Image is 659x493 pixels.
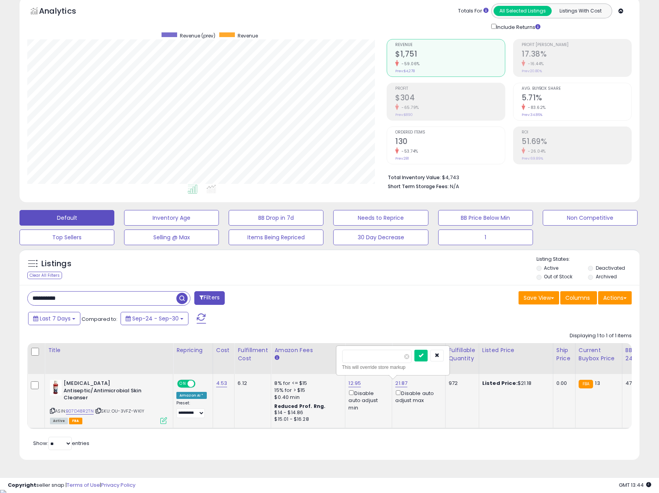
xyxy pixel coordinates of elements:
[229,210,323,226] button: BB Drop in 7d
[522,112,542,117] small: Prev: 34.86%
[522,137,631,148] h2: 51.69%
[450,183,459,190] span: N/A
[522,50,631,60] h2: 17.38%
[216,379,227,387] a: 4.53
[48,346,170,354] div: Title
[194,291,225,305] button: Filters
[388,174,441,181] b: Total Inventory Value:
[69,418,82,424] span: FBA
[565,294,590,302] span: Columns
[625,380,651,387] div: 47%
[395,389,439,404] div: Disable auto adjust max
[274,409,339,416] div: $14 - $14.86
[50,380,62,395] img: 31LVsuzgDqL._SL40_.jpg
[595,379,600,387] span: 13
[82,315,117,323] span: Compared to:
[124,230,219,245] button: Selling @ Max
[395,137,505,148] h2: 130
[579,380,593,388] small: FBA
[449,346,476,363] div: Fulfillable Quantity
[395,87,505,91] span: Profit
[570,332,632,340] div: Displaying 1 to 1 of 1 items
[274,380,339,387] div: 8% for <= $15
[20,230,114,245] button: Top Sellers
[522,93,631,104] h2: 5.71%
[395,379,407,387] a: 21.87
[522,156,543,161] small: Prev: 69.89%
[543,210,638,226] button: Non Competitive
[522,69,542,73] small: Prev: 20.80%
[399,61,420,67] small: -59.06%
[438,210,533,226] button: BB Price Below Min
[274,403,325,409] b: Reduced Prof. Rng.
[395,43,505,47] span: Revenue
[551,6,609,16] button: Listings With Cost
[619,481,651,489] span: 2025-10-8 13:44 GMT
[238,32,258,39] span: Revenue
[438,230,533,245] button: 1
[50,380,167,423] div: ASIN:
[544,265,558,271] label: Active
[28,312,80,325] button: Last 7 Days
[482,380,547,387] div: $21.18
[33,440,89,447] span: Show: entries
[395,50,505,60] h2: $1,751
[399,105,419,110] small: -65.79%
[41,258,71,269] h5: Listings
[67,481,100,489] a: Terms of Use
[395,156,409,161] small: Prev: 281
[348,389,386,411] div: Disable auto adjust min
[27,272,62,279] div: Clear All Filters
[176,346,210,354] div: Repricing
[536,256,639,263] p: Listing States:
[519,291,559,304] button: Save View
[399,148,418,154] small: -53.74%
[20,210,114,226] button: Default
[388,183,449,190] b: Short Term Storage Fees:
[274,394,339,401] div: $0.40 min
[66,408,94,415] a: B07D48R2TN
[39,5,91,18] h5: Analytics
[388,172,626,182] li: $4,743
[238,380,265,387] div: 6.12
[482,346,550,354] div: Listed Price
[274,346,342,354] div: Amazon Fees
[333,230,428,245] button: 30 Day Decrease
[238,346,268,363] div: Fulfillment Cost
[579,346,619,363] div: Current Buybox Price
[274,354,279,361] small: Amazon Fees.
[8,482,135,489] div: seller snap | |
[522,43,631,47] span: Profit [PERSON_NAME]
[216,346,231,354] div: Cost
[101,481,135,489] a: Privacy Policy
[178,381,188,387] span: ON
[598,291,632,304] button: Actions
[525,61,544,67] small: -16.44%
[50,418,68,424] span: All listings currently available for purchase on Amazon
[482,379,518,387] b: Listed Price:
[64,380,158,404] b: [MEDICAL_DATA] Antiseptic/Antimicrobial Skin Cleanser
[342,363,444,371] div: This will override store markup
[485,22,550,31] div: Include Returns
[522,130,631,135] span: ROI
[95,408,144,414] span: | SKU: OU-3VFZ-WKIY
[180,32,215,39] span: Revenue (prev)
[229,230,323,245] button: Items Being Repriced
[274,416,339,423] div: $15.01 - $16.28
[274,387,339,394] div: 15% for > $15
[458,7,488,15] div: Totals For
[596,265,625,271] label: Deactivated
[522,87,631,91] span: Avg. Buybox Share
[494,6,552,16] button: All Selected Listings
[625,346,654,363] div: BB Share 24h.
[395,93,505,104] h2: $304
[176,400,207,418] div: Preset:
[596,273,617,280] label: Archived
[40,315,71,322] span: Last 7 Days
[176,392,207,399] div: Amazon AI *
[449,380,473,387] div: 972
[556,380,569,387] div: 0.00
[560,291,597,304] button: Columns
[395,130,505,135] span: Ordered Items
[395,69,415,73] small: Prev: $4,278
